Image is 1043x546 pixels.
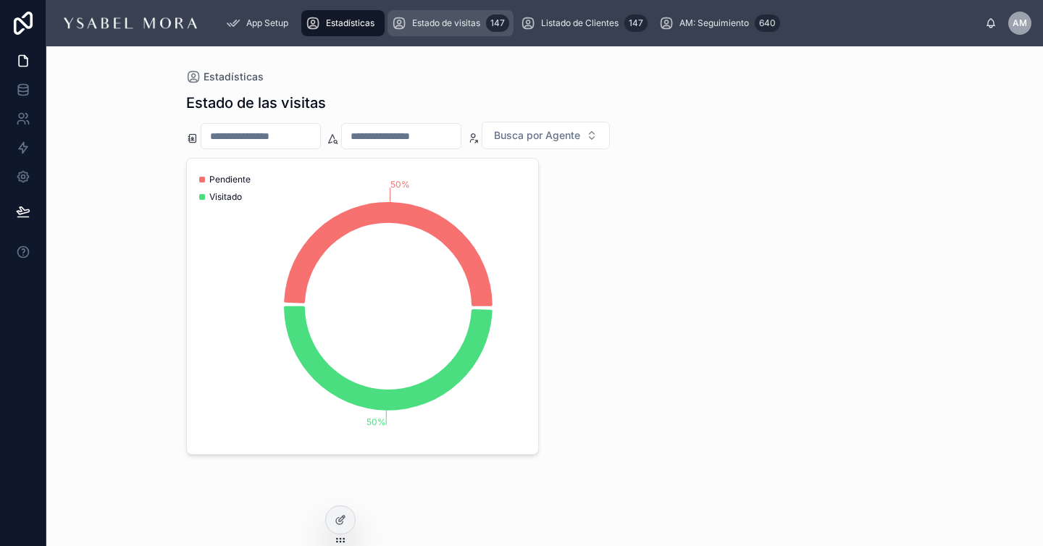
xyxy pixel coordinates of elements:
[186,70,264,84] a: Estadísticas
[390,179,410,190] tspan: 50%
[58,12,203,35] img: App logo
[222,10,298,36] a: App Setup
[412,17,480,29] span: Estado de visitas
[494,128,580,143] span: Busca por Agente
[209,191,242,203] span: Visitado
[482,122,610,149] button: Select Button
[326,17,374,29] span: Estadísticas
[214,7,985,39] div: scrollable content
[209,174,251,185] span: Pendiente
[516,10,652,36] a: Listado de Clientes147
[755,14,780,32] div: 640
[624,14,648,32] div: 147
[679,17,749,29] span: AM: Seguimiento
[655,10,784,36] a: AM: Seguimiento640
[1013,17,1027,29] span: AM
[366,416,386,427] tspan: 50%
[186,93,326,113] h1: Estado de las visitas
[541,17,619,29] span: Listado de Clientes
[196,167,530,445] div: chart
[388,10,514,36] a: Estado de visitas147
[301,10,385,36] a: Estadísticas
[204,70,264,84] span: Estadísticas
[246,17,288,29] span: App Setup
[486,14,509,32] div: 147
